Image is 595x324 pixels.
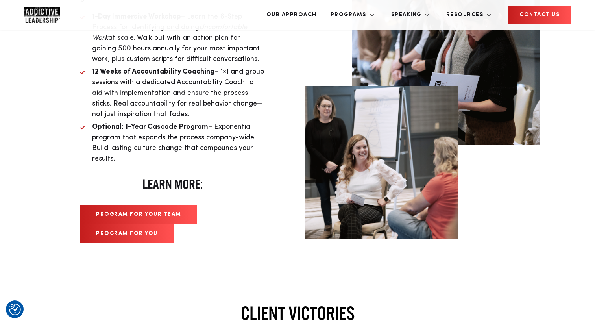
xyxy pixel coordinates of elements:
[9,304,21,315] img: Revisit consent button
[9,304,21,315] button: Consent Preferences
[92,68,264,118] span: – 1×1 and group sessions with a dedicated Accountability Coach to aid with implementation and ens...
[80,122,265,164] li: – Exponential program that expands the process company-wide. Build lasting culture change that co...
[92,123,208,130] b: Optional: 1-Year Cascade Program
[24,7,60,23] img: Company Logo
[55,302,540,324] h2: CLIENT VICTORIES
[24,7,71,23] a: Home
[508,6,571,24] a: CONTACT US
[80,176,265,193] h3: Learn more:
[92,34,260,63] span: at scale. Walk out with an action plan for gaining 500 hours annually for your most important wor...
[92,68,214,75] b: 12 Weeks of Accountability Coaching
[80,205,197,224] a: Program For Your Team
[80,224,174,243] a: Program For You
